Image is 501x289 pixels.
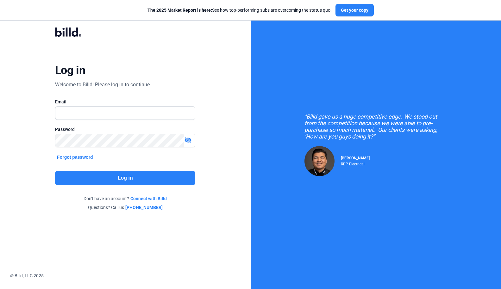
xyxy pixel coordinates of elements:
button: Forgot password [55,154,95,161]
div: Don't have an account? [55,195,195,202]
div: See how top-performing subs are overcoming the status quo. [147,7,332,13]
a: [PHONE_NUMBER] [125,204,163,211]
a: Connect with Billd [130,195,167,202]
mat-icon: visibility_off [184,136,192,144]
div: "Billd gave us a huge competitive edge. We stood out from the competition because we were able to... [304,113,447,140]
img: Raul Pacheco [304,146,335,176]
div: Log in [55,63,85,77]
div: Questions? Call us [55,204,195,211]
span: The 2025 Market Report is here: [147,8,212,13]
div: Password [55,126,195,132]
span: [PERSON_NAME] [341,156,370,160]
div: Email [55,99,195,105]
button: Log in [55,171,195,185]
div: RDP Electrical [341,160,370,166]
button: Get your copy [335,4,374,16]
div: Welcome to Billd! Please log in to continue. [55,81,151,89]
